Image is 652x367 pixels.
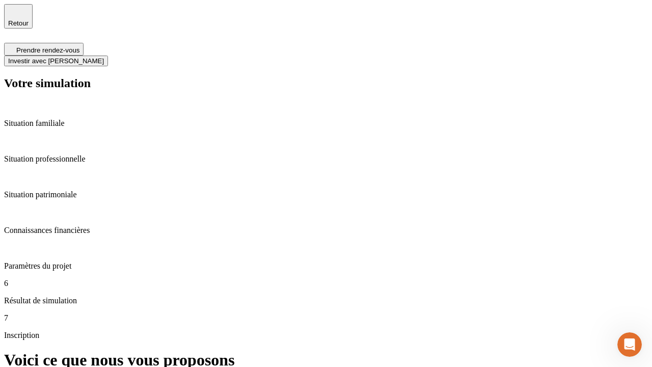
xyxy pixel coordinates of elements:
[4,331,648,340] p: Inscription
[8,57,104,65] span: Investir avec [PERSON_NAME]
[4,4,33,29] button: Retour
[4,56,108,66] button: Investir avec [PERSON_NAME]
[4,119,648,128] p: Situation familiale
[4,226,648,235] p: Connaissances financières
[4,261,648,271] p: Paramètres du projet
[4,279,648,288] p: 6
[8,19,29,27] span: Retour
[4,313,648,323] p: 7
[4,296,648,305] p: Résultat de simulation
[16,46,79,54] span: Prendre rendez-vous
[4,190,648,199] p: Situation patrimoniale
[4,154,648,164] p: Situation professionnelle
[4,43,84,56] button: Prendre rendez-vous
[617,332,642,357] iframe: Intercom live chat
[4,76,648,90] h2: Votre simulation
